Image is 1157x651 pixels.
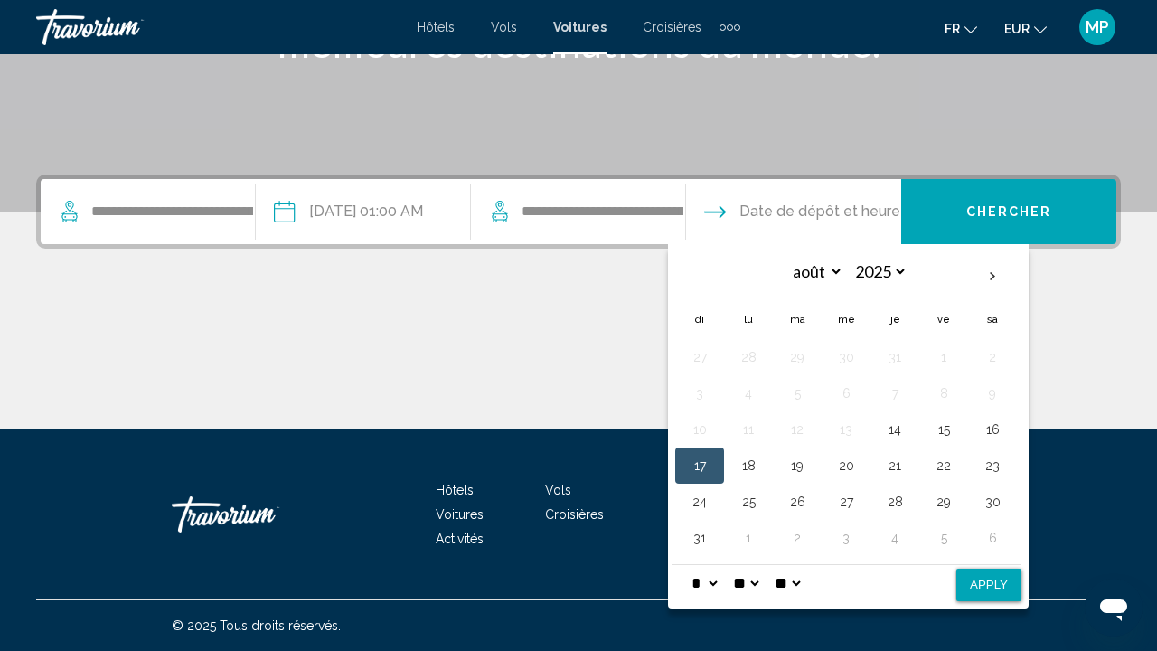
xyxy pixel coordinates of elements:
[734,417,763,442] button: Day 11
[1004,22,1030,36] span: EUR
[783,489,812,514] button: Day 26
[929,381,958,406] button: Day 8
[832,344,861,370] button: Day 30
[832,525,861,551] button: Day 3
[968,256,1017,297] button: Next month
[685,344,714,370] button: Day 27
[734,489,763,514] button: Day 25
[880,525,909,551] button: Day 4
[553,20,607,34] a: Voitures
[832,417,861,442] button: Day 13
[643,20,701,34] a: Croisières
[1004,15,1047,42] button: Change currency
[783,381,812,406] button: Day 5
[785,256,843,288] select: Select month
[545,507,604,522] a: Croisières
[945,15,977,42] button: Change language
[929,453,958,478] button: Day 22
[41,179,1116,244] div: Search widget
[172,487,353,542] a: Travorium
[978,453,1007,478] button: Day 23
[956,569,1021,601] button: Apply
[880,489,909,514] button: Day 28
[1074,8,1121,46] button: User Menu
[880,417,909,442] button: Day 14
[771,565,804,601] select: Select AM/PM
[172,618,341,633] span: © 2025 Tous droits réservés.
[978,344,1007,370] button: Day 2
[704,179,900,244] button: Drop-off date
[491,20,517,34] a: Vols
[832,489,861,514] button: Day 27
[417,20,455,34] a: Hôtels
[720,13,740,42] button: Extra navigation items
[734,453,763,478] button: Day 18
[978,489,1007,514] button: Day 30
[436,483,474,497] a: Hôtels
[685,525,714,551] button: Day 31
[832,381,861,406] button: Day 6
[436,532,484,546] a: Activités
[783,417,812,442] button: Day 12
[688,565,720,601] select: Select hour
[849,256,908,288] select: Select year
[929,489,958,514] button: Day 29
[929,344,958,370] button: Day 1
[929,417,958,442] button: Day 15
[880,344,909,370] button: Day 31
[734,344,763,370] button: Day 28
[685,489,714,514] button: Day 24
[880,453,909,478] button: Day 21
[966,205,1052,220] span: Chercher
[978,381,1007,406] button: Day 9
[734,525,763,551] button: Day 1
[685,381,714,406] button: Day 3
[929,525,958,551] button: Day 5
[36,9,399,45] a: Travorium
[978,417,1007,442] button: Day 16
[783,344,812,370] button: Day 29
[734,381,763,406] button: Day 4
[729,565,762,601] select: Select minute
[274,179,423,244] button: Pickup date: Aug 14, 2025 01:00 AM
[880,381,909,406] button: Day 7
[1086,18,1109,36] span: MP
[978,525,1007,551] button: Day 6
[1085,579,1143,637] iframe: Bouton de lancement de la fenêtre de messagerie, conversation en cours
[783,453,812,478] button: Day 19
[945,22,960,36] span: fr
[832,453,861,478] button: Day 20
[783,525,812,551] button: Day 2
[545,483,571,497] a: Vols
[685,417,714,442] button: Day 10
[436,507,484,522] a: Voitures
[901,179,1116,244] button: Chercher
[685,453,714,478] button: Day 17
